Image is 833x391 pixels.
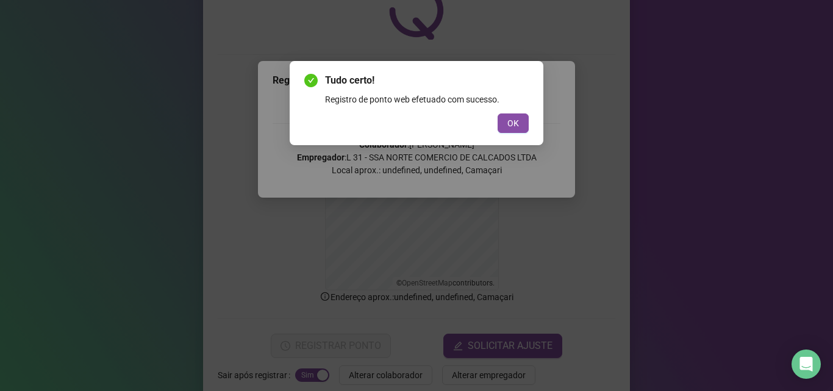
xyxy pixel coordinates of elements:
[507,117,519,130] span: OK
[498,113,529,133] button: OK
[304,74,318,87] span: check-circle
[325,93,529,106] div: Registro de ponto web efetuado com sucesso.
[792,350,821,379] div: Open Intercom Messenger
[325,73,529,88] span: Tudo certo!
